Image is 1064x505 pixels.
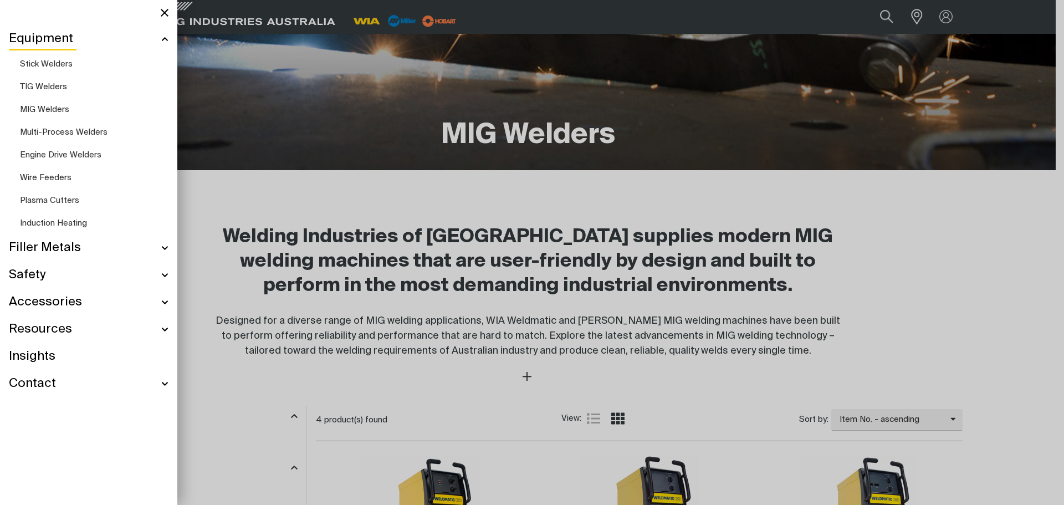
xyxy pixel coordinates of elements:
a: Filler Metals [9,234,168,262]
span: TIG Welders [20,83,67,91]
span: Safety [9,267,45,283]
span: Filler Metals [9,240,81,256]
a: Multi-Process Welders [20,121,168,144]
span: Multi-Process Welders [20,128,108,136]
a: Plasma Cutters [20,189,168,212]
span: Resources [9,322,72,338]
a: Induction Heating [20,212,168,234]
span: Stick Welders [20,60,73,68]
a: Resources [9,316,168,343]
a: Engine Drive Welders [20,144,168,166]
span: Contact [9,376,56,392]
a: Stick Welders [20,53,168,75]
a: MIG Welders [20,98,168,121]
span: Induction Heating [20,219,87,227]
a: Accessories [9,289,168,316]
a: Wire Feeders [20,166,168,189]
span: MIG Welders [20,105,69,114]
span: Insights [9,349,55,365]
span: Engine Drive Welders [20,151,101,159]
ul: Equipment Submenu [9,53,168,234]
span: Plasma Cutters [20,196,79,205]
span: Equipment [9,31,73,47]
a: Insights [9,343,168,370]
span: Wire Feeders [20,174,71,182]
a: Contact [9,370,168,397]
a: Safety [9,262,168,289]
a: TIG Welders [20,75,168,98]
span: Accessories [9,294,82,310]
a: Equipment [9,25,168,53]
